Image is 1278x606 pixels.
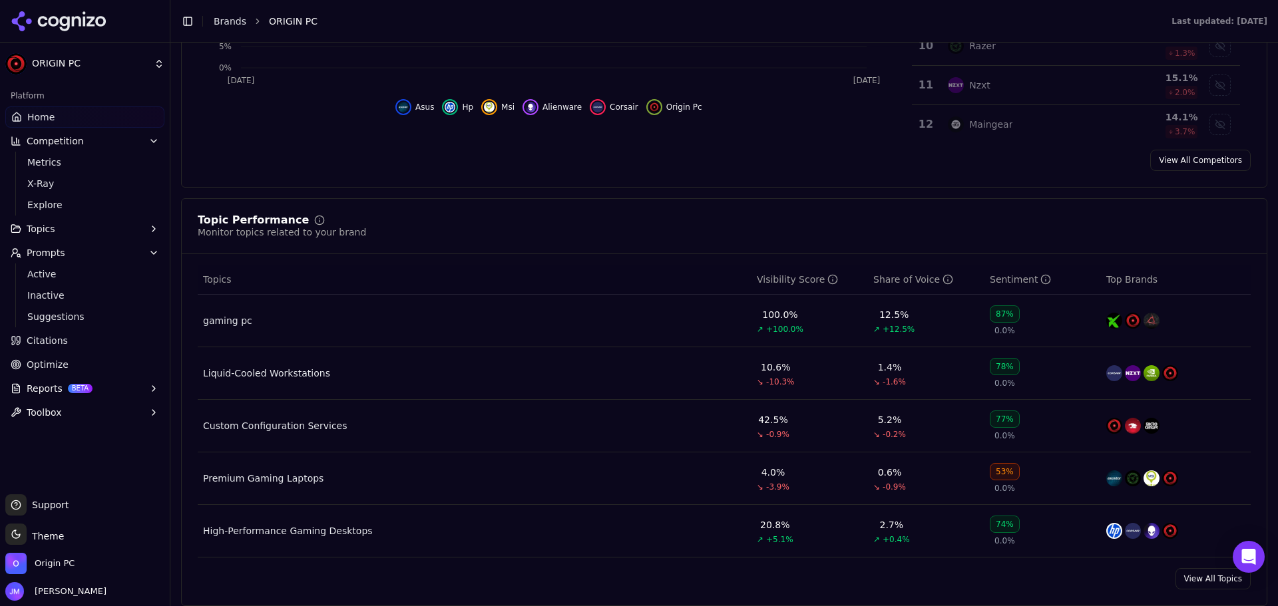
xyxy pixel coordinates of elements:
[27,267,143,281] span: Active
[198,215,309,226] div: Topic Performance
[912,66,1240,105] tr: 11nzxtNzxt15.1%2.0%Show nzxt data
[1106,470,1122,486] img: asus
[766,534,793,545] span: +5.1%
[269,15,318,28] span: ORIGIN PC
[1175,568,1251,589] a: View All Topics
[990,358,1020,375] div: 78%
[990,273,1051,286] div: Sentiment
[1162,365,1178,381] img: origin pc
[917,38,935,54] div: 10
[219,42,232,51] tspan: 5%
[501,102,515,112] span: Msi
[1144,313,1160,329] img: clx gaming
[878,361,902,374] div: 1.4%
[398,102,409,112] img: asus
[22,174,148,193] a: X-Ray
[22,153,148,172] a: Metrics
[5,402,164,423] button: Toolbox
[198,226,366,239] div: Monitor topics related to your brand
[1112,71,1197,84] div: 15.1 %
[27,498,69,512] span: Support
[5,106,164,128] a: Home
[1125,365,1141,381] img: nzxt
[868,265,984,295] th: shareOfVoice
[969,78,990,92] div: Nzxt
[22,286,148,305] a: Inactive
[35,557,75,569] span: Origin PC
[990,305,1020,323] div: 87%
[198,265,751,295] th: Topics
[442,99,473,115] button: Hide hp data
[757,429,763,440] span: ↘
[1101,265,1251,295] th: Top Brands
[649,102,660,112] img: origin pc
[990,410,1020,428] div: 77%
[1106,365,1122,381] img: corsair
[880,518,904,531] div: 2.7%
[646,99,702,115] button: Hide origin pc data
[198,265,1251,557] div: Data table
[1144,418,1160,434] img: micro center
[948,77,964,93] img: nzxt
[228,76,255,85] tspan: [DATE]
[1125,470,1141,486] img: razer
[484,102,495,112] img: msi
[29,585,106,597] span: [PERSON_NAME]
[27,382,63,395] span: Reports
[203,314,252,327] a: gaming pc
[27,358,69,371] span: Optimize
[1162,470,1178,486] img: origin pc
[68,384,93,393] span: BETA
[994,378,1015,388] span: 0.0%
[22,196,148,214] a: Explore
[751,265,868,295] th: visibilityScore
[5,53,27,75] img: ORIGIN PC
[1175,126,1195,137] span: 3.7 %
[462,102,473,112] span: Hp
[883,534,910,545] span: +0.4%
[27,289,143,302] span: Inactive
[761,361,790,374] div: 10.6%
[878,413,902,426] div: 5.2%
[5,553,75,574] button: Open organization switcher
[214,15,1145,28] nav: breadcrumb
[27,531,64,541] span: Theme
[5,330,164,351] a: Citations
[1209,75,1231,96] button: Show nzxt data
[1144,470,1160,486] img: msi
[415,102,434,112] span: Asus
[883,324,915,335] span: +12.5%
[758,413,787,426] div: 42.5%
[481,99,515,115] button: Hide msi data
[27,156,143,169] span: Metrics
[1106,313,1122,329] img: xidax
[883,377,906,387] span: -1.6%
[542,102,582,112] span: Alienware
[5,85,164,106] div: Platform
[1125,418,1141,434] img: ibuypower
[853,76,881,85] tspan: [DATE]
[592,102,603,112] img: corsair
[883,482,906,492] span: -0.9%
[27,177,143,190] span: X-Ray
[1112,110,1197,124] div: 14.1 %
[214,16,246,27] a: Brands
[203,367,330,380] div: Liquid-Cooled Workstations
[917,116,935,132] div: 12
[766,324,803,335] span: +100.0%
[917,77,935,93] div: 11
[590,99,638,115] button: Hide corsair data
[969,118,1012,131] div: Maingear
[203,419,347,432] div: Custom Configuration Services
[27,406,62,419] span: Toolbox
[757,377,763,387] span: ↘
[523,99,582,115] button: Hide alienware data
[994,483,1015,494] span: 0.0%
[203,472,323,485] div: Premium Gaming Laptops
[5,354,164,375] a: Optimize
[1233,541,1265,573] div: Open Intercom Messenger
[22,307,148,326] a: Suggestions
[984,265,1101,295] th: sentiment
[610,102,638,112] span: Corsair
